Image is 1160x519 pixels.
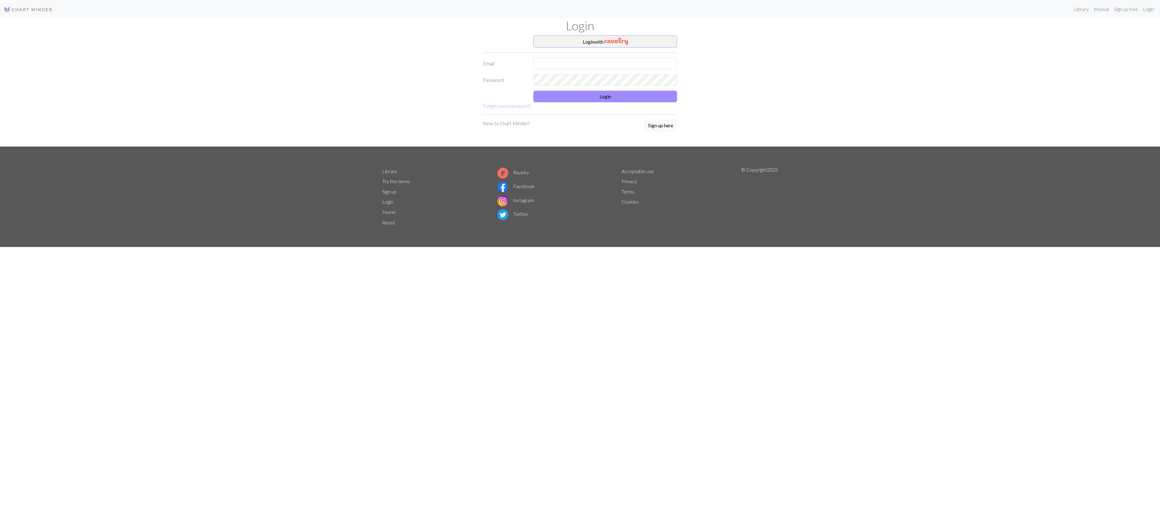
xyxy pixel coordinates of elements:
[497,169,529,175] a: Ravelry
[741,166,778,228] p: © Copyright 2025
[479,74,530,86] label: Password
[1111,3,1140,15] a: Sign up free
[604,38,628,45] img: Ravelry
[382,189,397,194] a: Sign up
[497,181,508,192] img: Facebook logo
[533,35,677,48] button: Loginwith
[497,168,508,179] img: Ravelry logo
[1140,3,1156,15] a: Login
[382,199,393,205] a: Login
[1071,3,1091,15] a: Library
[622,199,639,205] a: Cookies
[497,197,534,203] a: Instagram
[644,120,677,132] a: Sign up here
[382,168,397,174] a: Library
[382,209,396,215] a: Home
[497,209,508,220] img: Twitter logo
[479,58,530,69] label: Email
[379,18,781,33] h1: Login
[644,120,677,131] button: Sign up here
[382,178,410,184] a: Try the demo
[483,120,530,127] p: New to Chart Minder?
[497,195,508,206] img: Instagram logo
[497,183,535,189] a: Facebook
[622,178,637,184] a: Privacy
[483,103,531,109] a: Forgot your password?
[622,189,634,194] a: Terms
[4,6,53,13] img: Logo
[533,91,677,102] button: Login
[382,220,395,225] a: About
[1091,3,1111,15] a: Manual
[497,211,528,217] a: Twitter
[622,168,654,174] a: Acceptable use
